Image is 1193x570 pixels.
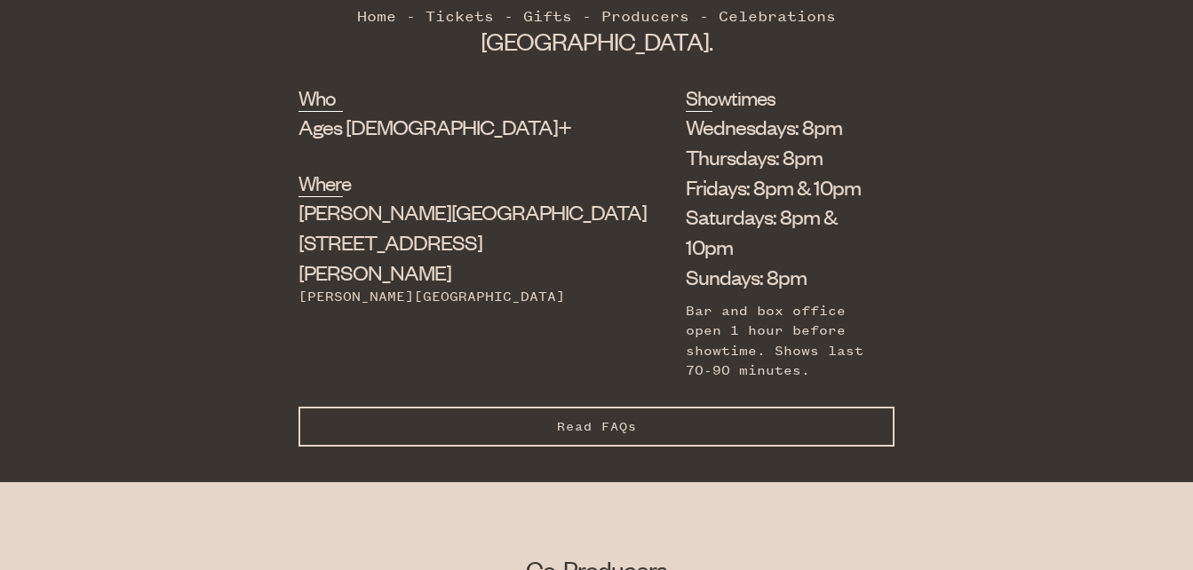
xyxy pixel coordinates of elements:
[686,262,869,292] li: Sundays: 8pm
[686,172,869,202] li: Fridays: 8pm & 10pm
[298,83,343,112] h2: Who
[557,419,637,434] span: Read FAQs
[481,26,712,56] span: [GEOGRAPHIC_DATA].
[686,301,869,381] div: Bar and box office open 1 hour before showtime. Shows last 70-90 minutes.
[686,202,869,262] li: Saturdays: 8pm & 10pm
[298,407,895,447] button: Read FAQs
[686,83,713,112] h2: Showtimes
[686,142,869,172] li: Thursdays: 8pm
[298,169,343,197] h2: Where
[298,198,647,225] span: [PERSON_NAME][GEOGRAPHIC_DATA]
[298,112,597,142] div: Ages [DEMOGRAPHIC_DATA]+
[298,287,597,306] div: [PERSON_NAME][GEOGRAPHIC_DATA]
[298,197,597,287] div: [STREET_ADDRESS][PERSON_NAME]
[686,112,869,142] li: Wednesdays: 8pm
